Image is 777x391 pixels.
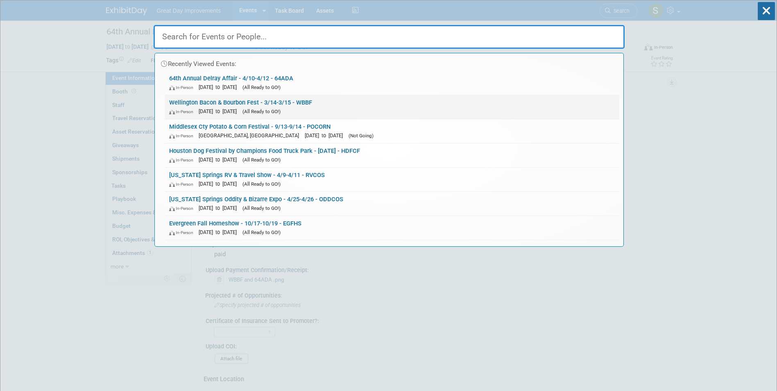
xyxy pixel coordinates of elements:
a: Wellington Bacon & Bourbon Fest - 3/14-3/15 - WBBF In-Person [DATE] to [DATE] (All Ready to GO!) [165,95,619,119]
span: (All Ready to GO!) [242,109,281,114]
a: Houston Dog Festival by Champions Food Truck Park - [DATE] - HDFCF In-Person [DATE] to [DATE] (Al... [165,143,619,167]
a: [US_STATE] Springs RV & Travel Show - 4/9-4/11 - RVCOS In-Person [DATE] to [DATE] (All Ready to GO!) [165,168,619,191]
span: (All Ready to GO!) [242,230,281,235]
span: [DATE] to [DATE] [199,157,241,163]
div: Recently Viewed Events: [159,53,619,71]
span: [DATE] to [DATE] [199,84,241,90]
span: In-Person [169,182,197,187]
span: [GEOGRAPHIC_DATA], [GEOGRAPHIC_DATA] [199,132,303,139]
span: [DATE] to [DATE] [199,108,241,114]
span: [DATE] to [DATE] [199,205,241,211]
span: (All Ready to GO!) [242,84,281,90]
span: In-Person [169,109,197,114]
span: [DATE] to [DATE] [199,229,241,235]
span: In-Person [169,133,197,139]
a: Evergreen Fall Homeshow - 10/17-10/19 - EGFHS In-Person [DATE] to [DATE] (All Ready to GO!) [165,216,619,240]
a: [US_STATE] Springs Oddity & Bizarre Expo - 4/25-4/26 - ODDCOS In-Person [DATE] to [DATE] (All Rea... [165,192,619,216]
span: In-Person [169,206,197,211]
span: In-Person [169,230,197,235]
span: In-Person [169,157,197,163]
span: (All Ready to GO!) [242,205,281,211]
input: Search for Events or People... [154,25,625,49]
a: 64th Annual Delray Affair - 4/10-4/12 - 64ADA In-Person [DATE] to [DATE] (All Ready to GO!) [165,71,619,95]
span: (All Ready to GO!) [242,181,281,187]
span: [DATE] to [DATE] [305,132,347,139]
span: [DATE] to [DATE] [199,181,241,187]
a: Middlesex Cty Potato & Corn Festival - 9/13-9/14 - POCORN In-Person [GEOGRAPHIC_DATA], [GEOGRAPHI... [165,119,619,143]
span: (Not Going) [349,133,374,139]
span: In-Person [169,85,197,90]
span: (All Ready to GO!) [242,157,281,163]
